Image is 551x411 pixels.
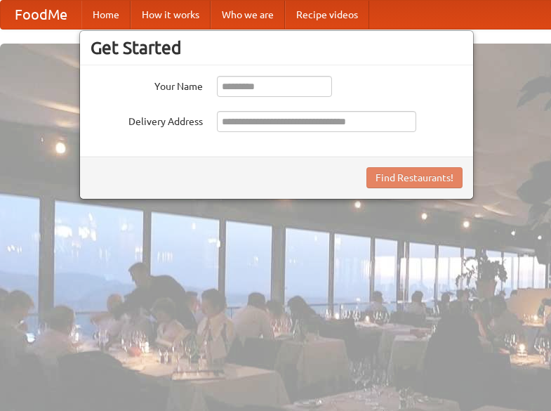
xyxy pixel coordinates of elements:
[91,37,463,58] h3: Get Started
[1,1,81,29] a: FoodMe
[81,1,131,29] a: Home
[366,167,463,188] button: Find Restaurants!
[91,76,203,93] label: Your Name
[91,111,203,129] label: Delivery Address
[211,1,285,29] a: Who we are
[131,1,211,29] a: How it works
[285,1,369,29] a: Recipe videos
